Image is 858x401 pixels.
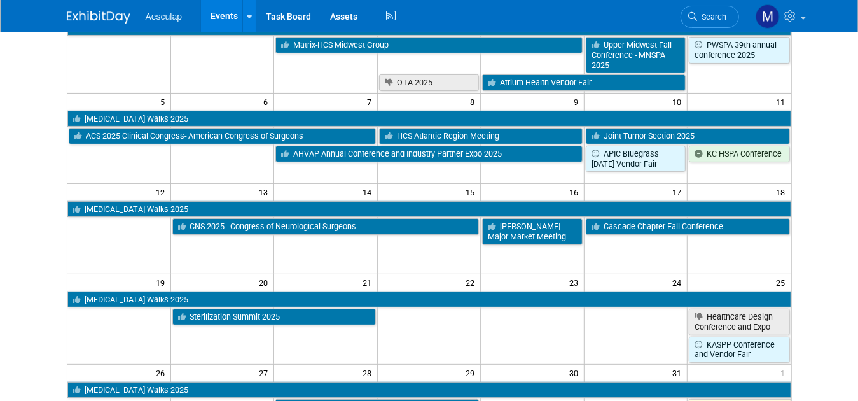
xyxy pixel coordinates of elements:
span: 1 [780,365,791,381]
span: Search [698,12,727,22]
span: 16 [568,184,584,200]
span: 25 [775,274,791,290]
a: HCS Atlantic Region Meeting [379,128,583,144]
a: [MEDICAL_DATA] Walks 2025 [67,382,791,398]
span: 23 [568,274,584,290]
span: 14 [361,184,377,200]
a: Search [681,6,739,28]
span: 10 [671,94,687,109]
span: 8 [469,94,480,109]
img: ExhibitDay [67,11,130,24]
a: KC HSPA Conference [689,146,789,162]
a: OTA 2025 [379,74,480,91]
span: 7 [366,94,377,109]
span: 12 [155,184,170,200]
span: 9 [572,94,584,109]
span: Aesculap [146,11,183,22]
span: 18 [775,184,791,200]
span: 20 [258,274,273,290]
span: 26 [155,365,170,381]
span: 31 [671,365,687,381]
a: [MEDICAL_DATA] Walks 2025 [67,111,791,127]
span: 5 [159,94,170,109]
a: KASPP Conference and Vendor Fair [689,337,789,363]
span: 17 [671,184,687,200]
a: APIC Bluegrass [DATE] Vendor Fair [586,146,686,172]
span: 29 [464,365,480,381]
span: 11 [775,94,791,109]
span: 21 [361,274,377,290]
a: CNS 2025 - Congress of Neurological Surgeons [172,218,480,235]
a: AHVAP Annual Conference and Industry Partner Expo 2025 [275,146,583,162]
a: ACS 2025 Clinical Congress- American Congress of Surgeons [69,128,376,144]
a: PWSPA 39th annual conference 2025 [689,37,789,63]
a: Matrix-HCS Midwest Group [275,37,583,53]
span: 15 [464,184,480,200]
span: 19 [155,274,170,290]
span: 22 [464,274,480,290]
span: 30 [568,365,584,381]
span: 24 [671,274,687,290]
a: Upper Midwest Fall Conference - MNSPA 2025 [586,37,686,73]
span: 13 [258,184,273,200]
a: [MEDICAL_DATA] Walks 2025 [67,201,791,218]
a: Healthcare Design Conference and Expo [689,309,789,335]
a: Sterilization Summit 2025 [172,309,376,325]
span: 27 [258,365,273,381]
a: [MEDICAL_DATA] Walks 2025 [67,292,791,308]
span: 28 [361,365,377,381]
img: Maggie Jenkins [756,4,780,29]
a: [PERSON_NAME]-Major Market Meeting [482,218,583,244]
a: Atrium Health Vendor Fair [482,74,686,91]
span: 6 [262,94,273,109]
a: Joint Tumor Section 2025 [586,128,790,144]
a: Cascade Chapter Fall Conference [586,218,790,235]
